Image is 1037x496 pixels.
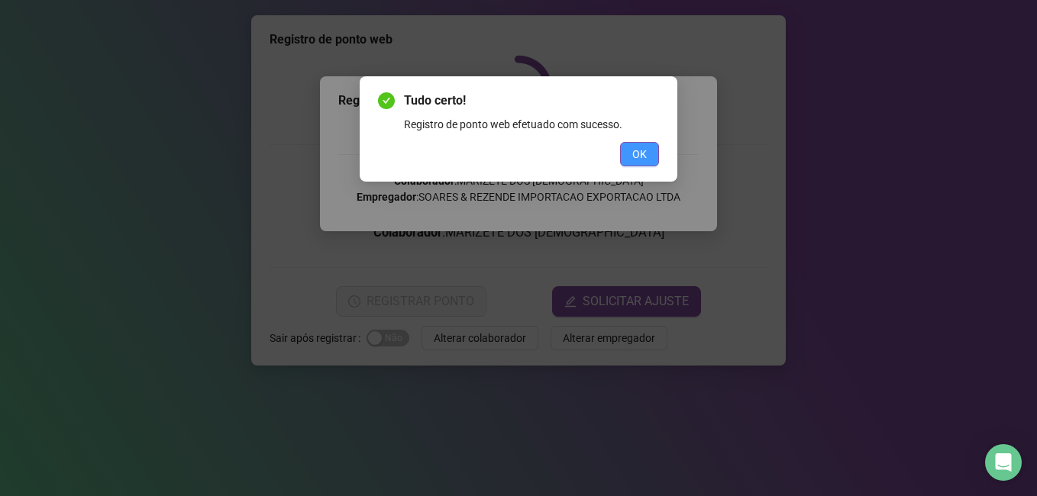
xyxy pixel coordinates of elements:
[404,116,659,133] div: Registro de ponto web efetuado com sucesso.
[632,146,647,163] span: OK
[378,92,395,109] span: check-circle
[985,444,1022,481] div: Open Intercom Messenger
[404,92,659,110] span: Tudo certo!
[620,142,659,166] button: OK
